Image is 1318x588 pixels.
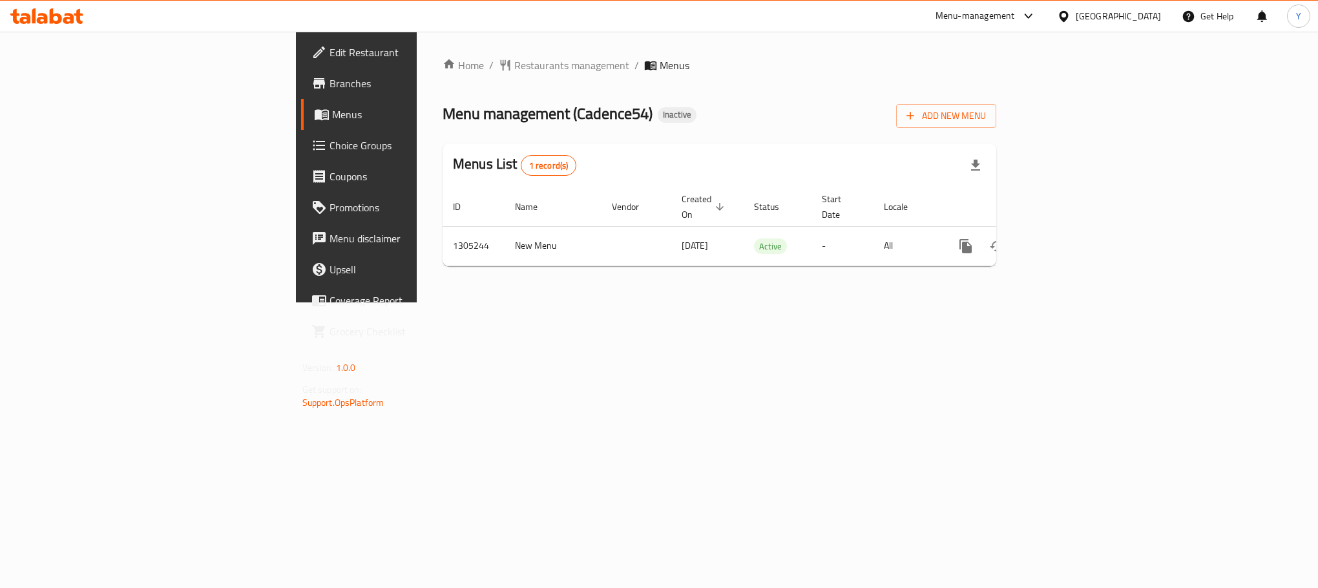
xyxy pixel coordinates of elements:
[329,169,506,184] span: Coupons
[896,104,996,128] button: Add New Menu
[660,58,689,73] span: Menus
[453,154,576,176] h2: Menus List
[329,262,506,277] span: Upsell
[981,231,1012,262] button: Change Status
[302,359,334,376] span: Version:
[811,226,873,266] td: -
[940,187,1085,227] th: Actions
[505,226,601,266] td: New Menu
[301,285,516,316] a: Coverage Report
[499,58,629,73] a: Restaurants management
[453,199,477,215] span: ID
[1296,9,1301,23] span: Y
[822,191,858,222] span: Start Date
[634,58,639,73] li: /
[443,99,653,128] span: Menu management ( Cadence54 )
[336,359,356,376] span: 1.0.0
[301,254,516,285] a: Upsell
[301,37,516,68] a: Edit Restaurant
[521,160,576,172] span: 1 record(s)
[936,8,1015,24] div: Menu-management
[329,231,506,246] span: Menu disclaimer
[332,107,506,122] span: Menus
[754,238,787,254] div: Active
[329,45,506,60] span: Edit Restaurant
[514,58,629,73] span: Restaurants management
[301,161,516,192] a: Coupons
[329,293,506,308] span: Coverage Report
[301,192,516,223] a: Promotions
[443,58,996,73] nav: breadcrumb
[329,76,506,91] span: Branches
[1076,9,1161,23] div: [GEOGRAPHIC_DATA]
[301,316,516,347] a: Grocery Checklist
[754,199,796,215] span: Status
[301,99,516,130] a: Menus
[515,199,554,215] span: Name
[682,237,708,254] span: [DATE]
[873,226,940,266] td: All
[329,138,506,153] span: Choice Groups
[612,199,656,215] span: Vendor
[302,394,384,411] a: Support.OpsPlatform
[521,155,577,176] div: Total records count
[443,187,1085,266] table: enhanced table
[754,239,787,254] span: Active
[301,223,516,254] a: Menu disclaimer
[960,150,991,181] div: Export file
[301,68,516,99] a: Branches
[301,130,516,161] a: Choice Groups
[950,231,981,262] button: more
[658,107,696,123] div: Inactive
[906,108,986,124] span: Add New Menu
[682,191,728,222] span: Created On
[658,109,696,120] span: Inactive
[884,199,925,215] span: Locale
[329,200,506,215] span: Promotions
[302,381,362,398] span: Get support on:
[329,324,506,339] span: Grocery Checklist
